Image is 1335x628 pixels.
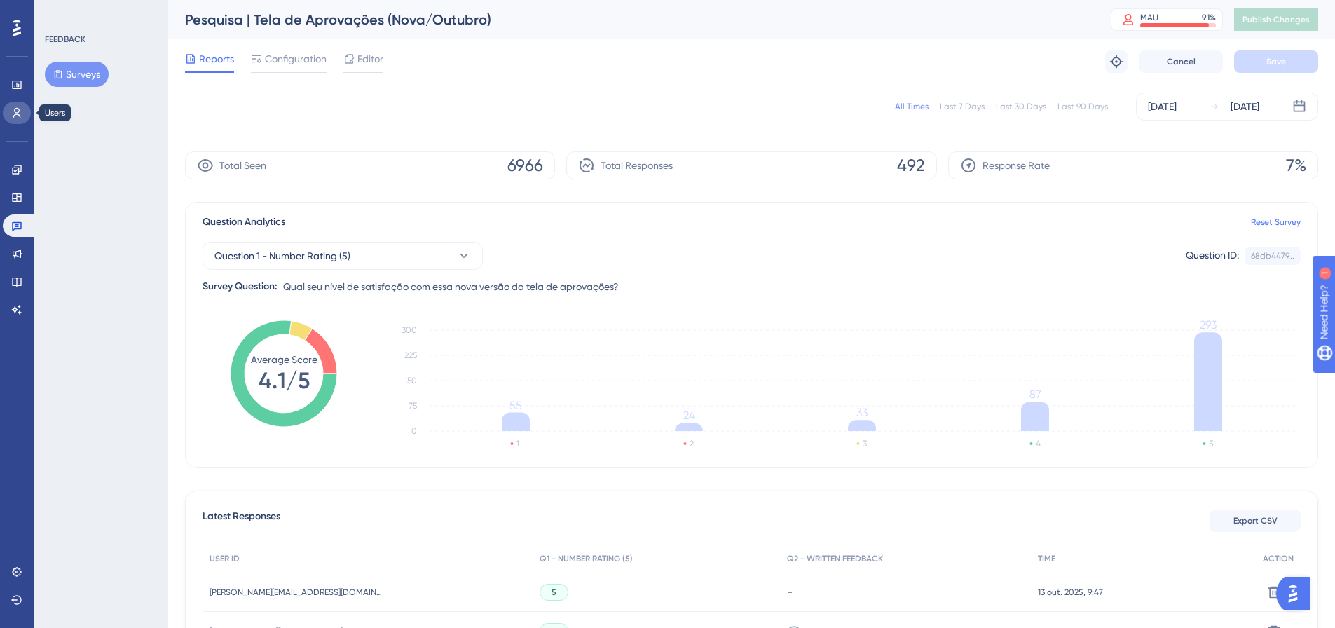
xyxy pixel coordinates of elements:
[1251,217,1301,228] a: Reset Survey
[251,354,317,365] tspan: Average Score
[203,508,280,533] span: Latest Responses
[983,157,1050,174] span: Response Rate
[1202,12,1216,23] div: 91 %
[185,10,1076,29] div: Pesquisa | Tela de Aprovações (Nova/Outubro)
[402,325,417,335] tspan: 300
[1140,12,1158,23] div: MAU
[1276,573,1318,615] iframe: UserGuiding AI Assistant Launcher
[219,157,266,174] span: Total Seen
[509,399,522,412] tspan: 55
[690,439,694,449] text: 2
[863,439,867,449] text: 3
[411,426,417,436] tspan: 0
[516,439,519,449] text: 1
[214,247,350,264] span: Question 1 - Number Rating (5)
[996,101,1046,112] div: Last 30 Days
[404,376,417,385] tspan: 150
[283,278,619,295] span: Qual seu nível de satisfação com essa nova versão da tela de aprovações?
[540,553,633,564] span: Q1 - NUMBER RATING (5)
[897,154,925,177] span: 492
[97,7,102,18] div: 1
[601,157,673,174] span: Total Responses
[45,34,85,45] div: FEEDBACK
[507,154,543,177] span: 6966
[1139,50,1223,73] button: Cancel
[1200,318,1217,332] tspan: 293
[1231,98,1259,115] div: [DATE]
[357,50,383,67] span: Editor
[404,350,417,360] tspan: 225
[1286,154,1306,177] span: 7%
[1266,56,1286,67] span: Save
[1038,553,1055,564] span: TIME
[1234,50,1318,73] button: Save
[1234,8,1318,31] button: Publish Changes
[895,101,929,112] div: All Times
[199,50,234,67] span: Reports
[1209,439,1213,449] text: 5
[1148,98,1177,115] div: [DATE]
[45,62,109,87] button: Surveys
[1233,515,1278,526] span: Export CSV
[259,367,310,394] tspan: 4.1/5
[33,4,88,20] span: Need Help?
[203,242,483,270] button: Question 1 - Number Rating (5)
[787,553,883,564] span: Q2 - WRITTEN FEEDBACK
[265,50,327,67] span: Configuration
[1036,439,1041,449] text: 4
[1186,247,1239,265] div: Question ID:
[409,401,417,411] tspan: 75
[856,406,868,419] tspan: 33
[787,585,1024,599] div: -
[1242,14,1310,25] span: Publish Changes
[683,409,695,422] tspan: 24
[1038,587,1103,598] span: 13 out. 2025, 9:47
[210,553,240,564] span: USER ID
[940,101,985,112] div: Last 7 Days
[1251,250,1294,261] div: 68db4479...
[552,587,556,598] span: 5
[203,278,278,295] div: Survey Question:
[1210,510,1301,532] button: Export CSV
[1029,388,1041,401] tspan: 87
[210,587,385,598] span: [PERSON_NAME][EMAIL_ADDRESS][DOMAIN_NAME]
[1167,56,1196,67] span: Cancel
[203,214,285,231] span: Question Analytics
[1057,101,1108,112] div: Last 90 Days
[1263,553,1294,564] span: ACTION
